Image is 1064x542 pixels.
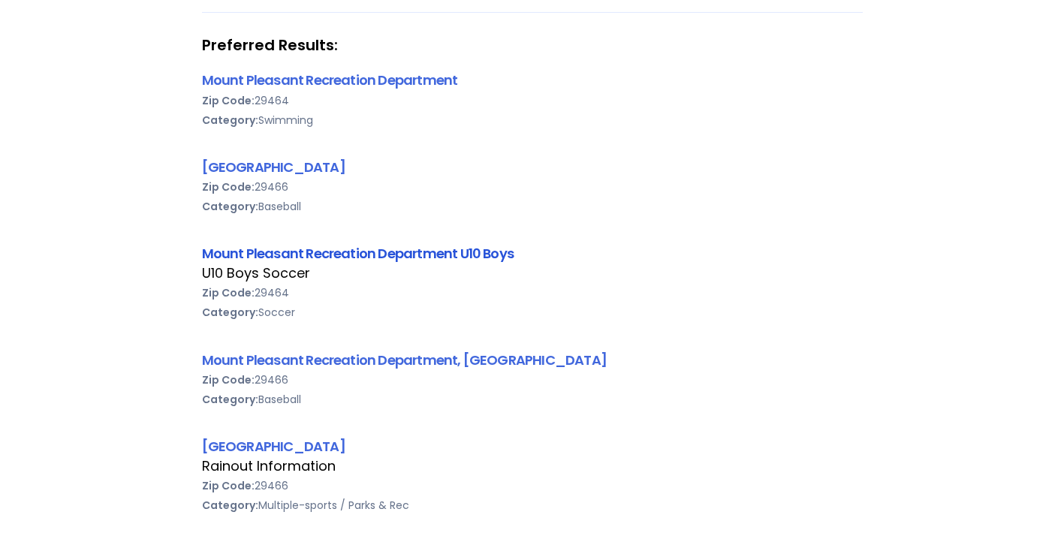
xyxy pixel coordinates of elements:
[202,285,255,300] b: Zip Code:
[202,113,258,128] b: Category:
[202,110,863,130] div: Swimming
[202,351,607,369] a: Mount Pleasant Recreation Department, [GEOGRAPHIC_DATA]
[202,305,258,320] b: Category:
[202,495,863,515] div: Multiple-sports / Parks & Rec
[202,157,863,177] div: [GEOGRAPHIC_DATA]
[202,303,863,322] div: Soccer
[202,476,863,495] div: 29466
[202,244,514,263] a: Mount Pleasant Recreation Department U10 Boys
[202,390,863,409] div: Baseball
[202,437,345,456] a: [GEOGRAPHIC_DATA]
[202,392,258,407] b: Category:
[202,436,863,456] div: [GEOGRAPHIC_DATA]
[202,71,458,89] a: Mount Pleasant Recreation Department
[202,456,863,476] div: Rainout Information
[202,350,863,370] div: Mount Pleasant Recreation Department, [GEOGRAPHIC_DATA]
[202,283,863,303] div: 29464
[202,243,863,263] div: Mount Pleasant Recreation Department U10 Boys
[202,179,255,194] b: Zip Code:
[202,478,255,493] b: Zip Code:
[202,197,863,216] div: Baseball
[202,199,258,214] b: Category:
[202,498,258,513] b: Category:
[202,93,255,108] b: Zip Code:
[202,70,863,90] div: Mount Pleasant Recreation Department
[202,158,345,176] a: [GEOGRAPHIC_DATA]
[202,370,863,390] div: 29466
[202,177,863,197] div: 29466
[202,91,863,110] div: 29464
[202,263,863,283] div: U10 Boys Soccer
[202,372,255,387] b: Zip Code:
[202,35,863,55] strong: Preferred Results:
